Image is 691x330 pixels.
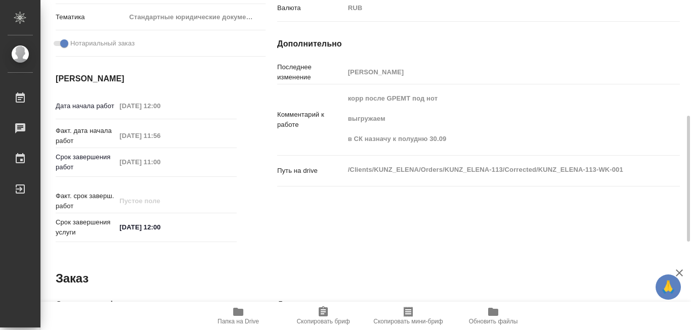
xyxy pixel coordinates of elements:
[56,299,237,311] h4: Основная информация
[277,110,344,130] p: Комментарий к работе
[277,38,680,50] h4: Дополнительно
[116,128,204,143] input: Пустое поле
[277,299,680,311] h4: Дополнительно
[660,276,677,298] span: 🙏
[451,302,536,330] button: Обновить файлы
[56,152,116,172] p: Срок завершения работ
[116,155,204,169] input: Пустое поле
[296,318,350,325] span: Скопировать бриф
[116,220,204,234] input: ✎ Введи что-нибудь
[56,270,89,287] h2: Заказ
[469,318,518,325] span: Обновить файлы
[56,101,116,111] p: Дата начала работ
[344,90,646,148] textarea: корр после GPEMT под нот выгружаем в СК назначу к полудню 30.09
[277,62,344,82] p: Последнее изменение
[277,3,344,13] p: Валюта
[116,99,204,113] input: Пустое поле
[366,302,451,330] button: Скопировать мини-бриф
[56,12,125,22] p: Тематика
[125,9,266,26] div: Стандартные юридические документы, договоры, уставы
[344,161,646,178] textarea: /Clients/KUNZ_ELENA/Orders/KUNZ_ELENA-113/Corrected/KUNZ_ELENA-113-WK-001
[218,318,259,325] span: Папка на Drive
[373,318,443,325] span: Скопировать мини-бриф
[56,73,237,85] h4: [PERSON_NAME]
[277,166,344,176] p: Путь на drive
[56,217,116,238] p: Срок завершения услуги
[56,191,116,211] p: Факт. срок заверш. работ
[116,194,204,208] input: Пустое поле
[56,126,116,146] p: Факт. дата начала работ
[196,302,281,330] button: Папка на Drive
[344,65,646,79] input: Пустое поле
[70,38,135,49] span: Нотариальный заказ
[656,274,681,300] button: 🙏
[281,302,366,330] button: Скопировать бриф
